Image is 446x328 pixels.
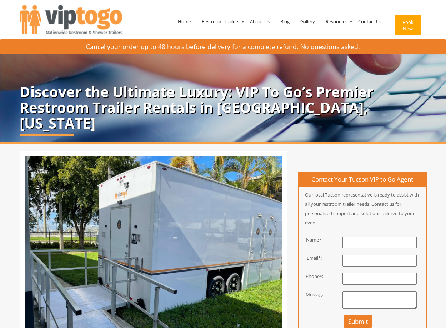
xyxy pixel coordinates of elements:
div: Message: [294,291,328,298]
button: Book Now [395,15,421,35]
a: Gallery [295,3,320,40]
a: Book Now [387,3,427,51]
div: Email*: [294,255,328,262]
div: Phone*: [294,273,328,280]
p: Discover the Ultimate Luxury: VIP To Go’s Premier Restroom Trailer Rentals in [GEOGRAPHIC_DATA], ... [20,84,427,131]
div: Name*: [294,237,328,243]
p: Our local Tucson representative is ready to assist with all your restroom trailer needs. Contact ... [299,190,426,227]
img: VIPTOGO [20,5,122,34]
a: Blog [275,3,295,40]
button: Submit [344,315,372,328]
a: Contact Us [353,3,387,40]
h4: Contact Your Tucson VIP to Go Agent [299,173,426,187]
a: Resources [320,3,353,40]
a: Home [172,3,196,40]
a: Restroom Trailers [196,3,245,40]
a: About Us [245,3,275,40]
